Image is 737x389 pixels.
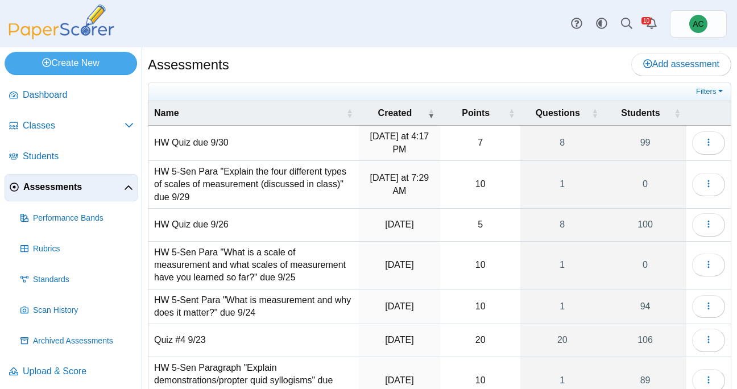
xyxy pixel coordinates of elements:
[23,365,134,378] span: Upload & Score
[16,297,138,324] a: Scan History
[385,220,413,229] time: Sep 24, 2025 at 7:24 PM
[520,209,604,241] a: 8
[639,11,664,36] a: Alerts
[23,119,125,132] span: Classes
[23,181,124,193] span: Assessments
[440,161,520,209] td: 10
[148,324,359,357] td: Quiz #4 9/23
[604,242,686,289] a: 0
[385,301,413,311] time: Sep 22, 2025 at 7:26 PM
[520,324,604,356] a: 20
[643,59,719,69] span: Add assessment
[508,107,515,119] span: Points : Activate to sort
[526,107,589,119] span: Questions
[604,161,686,208] a: 0
[520,289,604,324] a: 1
[148,242,359,289] td: HW 5-Sen Para "What is a scale of measurement and what scales of measurement have you learned so ...
[5,82,138,109] a: Dashboard
[23,89,134,101] span: Dashboard
[5,5,118,39] img: PaperScorer
[440,324,520,357] td: 20
[16,266,138,293] a: Standards
[693,86,728,97] a: Filters
[5,52,137,75] a: Create New
[16,235,138,263] a: Rubrics
[346,107,353,119] span: Name : Activate to sort
[33,305,134,316] span: Scan History
[428,107,434,119] span: Created : Activate to remove sorting
[148,209,359,241] td: HW Quiz due 9/26
[440,242,520,289] td: 10
[385,260,413,270] time: Sep 24, 2025 at 7:36 AM
[5,113,138,140] a: Classes
[148,126,359,161] td: HW Quiz due 9/30
[440,126,520,161] td: 7
[33,336,134,347] span: Archived Assessments
[604,209,686,241] a: 100
[5,31,118,41] a: PaperScorer
[674,107,681,119] span: Students : Activate to sort
[33,274,134,285] span: Standards
[591,107,598,119] span: Questions : Activate to sort
[520,126,604,160] a: 8
[604,289,686,324] a: 94
[33,243,134,255] span: Rubrics
[5,174,138,201] a: Assessments
[148,289,359,325] td: HW 5-Sent Para "What is measurement and why does it matter?" due 9/24
[148,161,359,209] td: HW 5-Sen Para "Explain the four different types of scales of measurement (discussed in class)" du...
[5,143,138,171] a: Students
[693,20,703,28] span: Andrew Christman
[16,205,138,232] a: Performance Bands
[23,150,134,163] span: Students
[385,335,413,345] time: Sep 22, 2025 at 6:51 PM
[370,173,429,195] time: Sep 26, 2025 at 7:29 AM
[370,131,429,154] time: Sep 26, 2025 at 4:17 PM
[604,126,686,160] a: 99
[610,107,672,119] span: Students
[689,15,707,33] span: Andrew Christman
[520,242,604,289] a: 1
[604,324,686,356] a: 106
[5,358,138,386] a: Upload & Score
[631,53,731,76] a: Add assessment
[440,289,520,325] td: 10
[385,375,413,385] time: Sep 18, 2025 at 2:23 PM
[33,213,134,224] span: Performance Bands
[440,209,520,241] td: 5
[365,107,425,119] span: Created
[670,10,727,38] a: Andrew Christman
[16,328,138,355] a: Archived Assessments
[520,161,604,208] a: 1
[148,55,229,75] h1: Assessments
[446,107,506,119] span: Points
[154,107,344,119] span: Name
